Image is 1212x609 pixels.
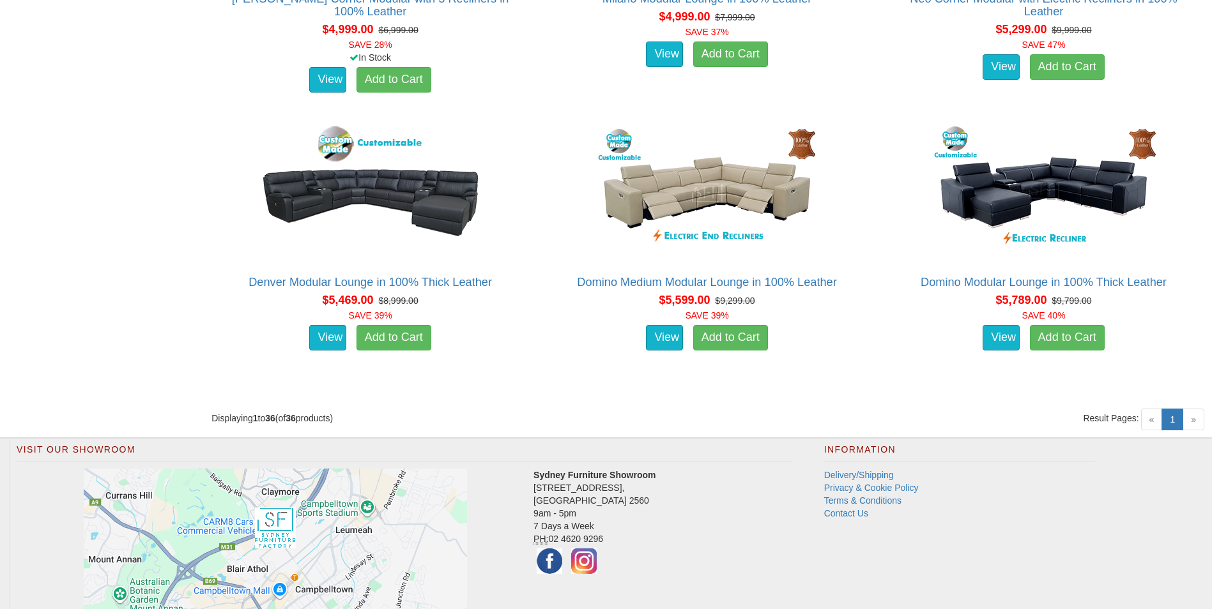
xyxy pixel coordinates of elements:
[824,508,868,518] a: Contact Us
[309,67,346,93] a: View
[983,54,1020,80] a: View
[349,310,392,320] font: SAVE 39%
[1030,325,1105,350] a: Add to Cart
[202,412,707,425] div: Displaying to (of products)
[357,325,431,350] a: Add to Cart
[929,123,1159,263] img: Domino Modular Lounge in 100% Thick Leather
[309,325,346,350] a: View
[249,276,492,289] a: Denver Modular Lounge in 100% Thick Leather
[659,10,710,23] span: $4,999.00
[824,470,894,480] a: Delivery/Shipping
[995,23,1047,36] span: $5,299.00
[533,470,656,480] strong: Sydney Furniture Showroom
[256,123,486,263] img: Denver Modular Lounge in 100% Thick Leather
[1183,409,1204,430] span: »
[693,325,768,350] a: Add to Cart
[824,495,901,506] a: Terms & Conditions
[824,445,1095,462] h2: Information
[685,310,728,320] font: SAVE 39%
[1030,54,1105,80] a: Add to Cart
[995,294,1047,306] span: $5,789.00
[1052,296,1091,306] del: $9,799.00
[357,67,431,93] a: Add to Cart
[265,413,275,423] strong: 36
[349,40,392,50] font: SAVE 28%
[533,534,548,545] abbr: Phone
[1022,310,1065,320] font: SAVE 40%
[1022,40,1065,50] font: SAVE 47%
[1141,409,1163,430] span: «
[983,325,1020,350] a: View
[646,325,683,350] a: View
[685,27,728,37] font: SAVE 37%
[209,51,532,64] div: In Stock
[323,294,374,306] span: $5,469.00
[568,545,600,577] img: Instagram
[824,483,919,493] a: Privacy & Cookie Policy
[715,296,755,306] del: $9,299.00
[715,12,755,22] del: $7,999.00
[921,276,1167,289] a: Domino Modular Lounge in 100% Thick Leather
[693,41,768,67] a: Add to Cart
[17,445,792,462] h2: Visit Our Showroom
[286,413,296,423] strong: 36
[592,123,822,263] img: Domino Medium Modular Lounge in 100% Leather
[323,23,374,36] span: $4,999.00
[378,25,418,35] del: $6,999.00
[253,413,258,423] strong: 1
[533,545,565,577] img: Facebook
[1083,412,1139,425] span: Result Pages:
[577,276,836,289] a: Domino Medium Modular Lounge in 100% Leather
[378,296,418,306] del: $8,999.00
[1162,409,1183,430] a: 1
[646,41,683,67] a: View
[659,294,710,306] span: $5,599.00
[1052,25,1091,35] del: $9,999.00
